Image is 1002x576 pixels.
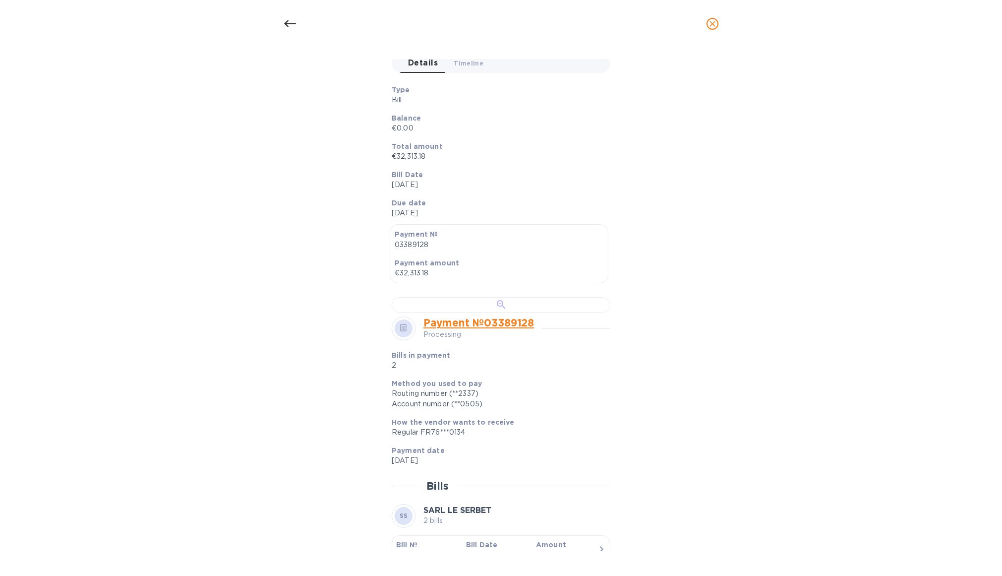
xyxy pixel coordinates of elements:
[392,351,450,359] b: Bills in payment
[392,380,482,387] b: Method you used to pay
[423,317,534,329] a: Payment № 03389128
[423,506,491,515] b: SARL LE SERBET
[423,329,534,340] p: Processing
[536,541,566,549] b: Amount
[392,199,426,207] b: Due date
[466,550,528,560] p: [DATE]
[426,480,449,492] h2: Bills
[701,12,724,36] button: close
[395,230,438,238] b: Payment №
[392,95,602,105] p: Bill
[392,123,602,133] p: €0.00
[395,240,603,250] p: 03389128
[392,208,602,218] p: [DATE]
[466,541,497,549] b: Bill Date
[392,180,602,190] p: [DATE]
[396,550,458,560] p: 23795
[392,427,602,438] div: Regular FR76***0134
[392,142,443,150] b: Total amount
[392,455,602,466] p: [DATE]
[392,399,602,409] div: Account number (**0505)
[392,171,423,179] b: Bill Date
[396,541,417,549] b: Bill №
[392,418,515,426] b: How the vendor wants to receive
[392,388,602,399] div: Routing number (**2337)
[392,114,421,122] b: Balance
[400,512,408,519] b: SS
[395,268,603,278] p: €32,313.18
[454,58,483,68] span: Timeline
[408,56,438,70] span: Details
[536,550,598,560] div: €32,313.18
[392,151,602,162] p: €32,313.18
[395,259,459,267] b: Payment amount
[423,515,491,526] p: 2 bills
[392,447,445,454] b: Payment date
[392,360,532,371] p: 2
[392,535,610,570] button: Bill №23795Bill Date[DATE]Amount€32,313.18
[392,86,410,94] b: Type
